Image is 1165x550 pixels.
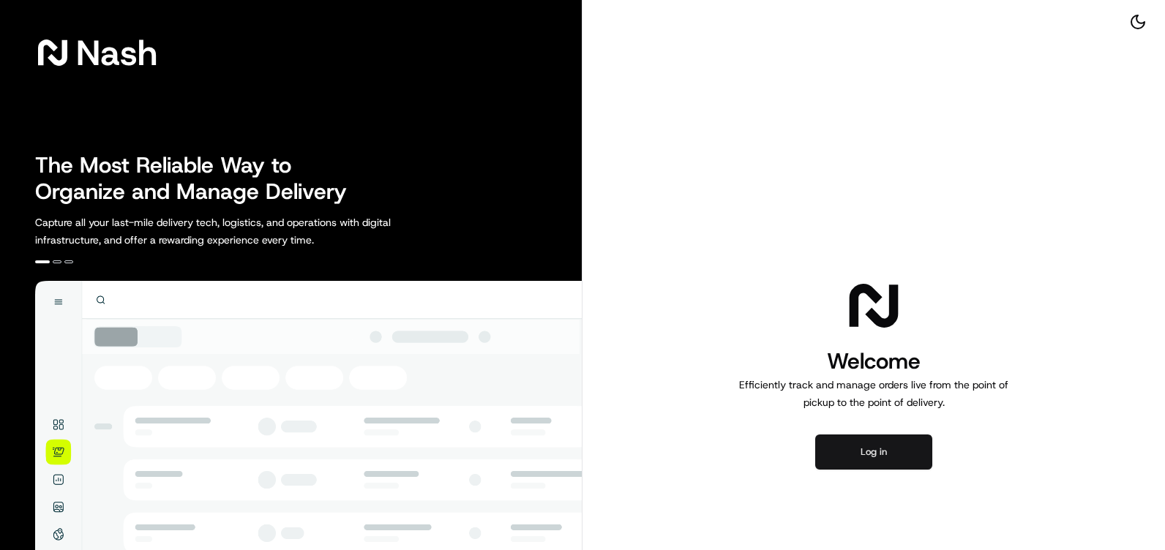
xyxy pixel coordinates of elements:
[815,434,932,470] button: Log in
[733,376,1014,411] p: Efficiently track and manage orders live from the point of pickup to the point of delivery.
[733,347,1014,376] h1: Welcome
[35,214,457,249] p: Capture all your last-mile delivery tech, logistics, and operations with digital infrastructure, ...
[35,152,363,205] h2: The Most Reliable Way to Organize and Manage Delivery
[76,38,157,67] span: Nash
